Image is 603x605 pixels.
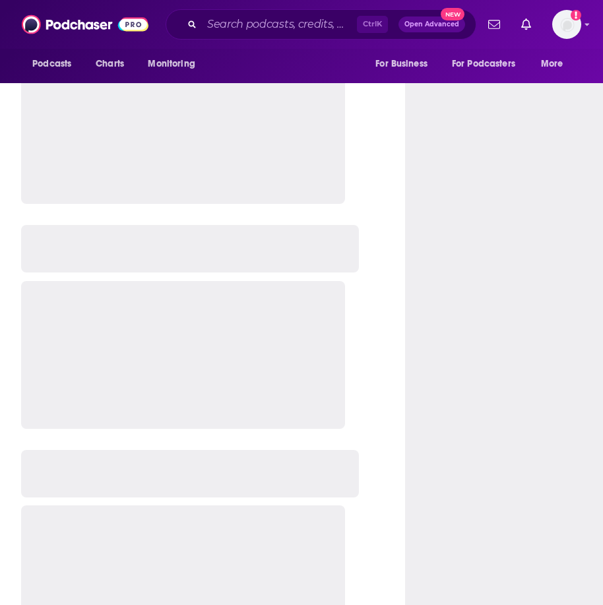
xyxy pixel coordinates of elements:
div: Search podcasts, credits, & more... [166,9,476,40]
button: Open AdvancedNew [398,16,465,32]
button: open menu [366,51,444,77]
span: Logged in as nbaderrubenstein [552,10,581,39]
a: Show notifications dropdown [516,13,536,36]
svg: Add a profile image [571,10,581,20]
span: Charts [96,55,124,73]
span: Open Advanced [404,21,459,28]
a: Charts [87,51,132,77]
span: For Podcasters [452,55,515,73]
button: open menu [23,51,88,77]
img: Podchaser - Follow, Share and Rate Podcasts [22,12,148,37]
span: Ctrl K [357,16,388,33]
span: Monitoring [148,55,195,73]
input: Search podcasts, credits, & more... [202,14,357,35]
a: Show notifications dropdown [483,13,505,36]
span: Podcasts [32,55,71,73]
button: open menu [139,51,212,77]
span: New [441,8,464,20]
span: More [541,55,563,73]
button: open menu [532,51,580,77]
button: Show profile menu [552,10,581,39]
img: User Profile [552,10,581,39]
span: For Business [375,55,428,73]
button: open menu [443,51,534,77]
